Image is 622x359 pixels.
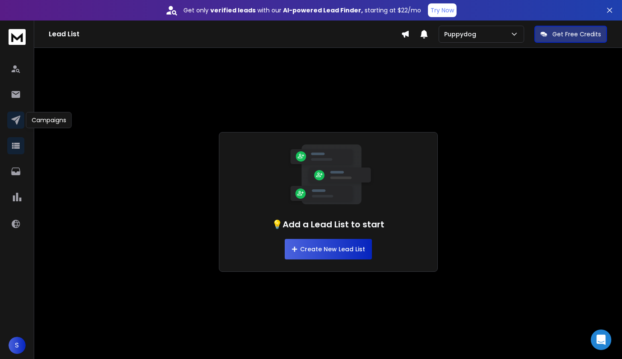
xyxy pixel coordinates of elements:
[428,3,457,17] button: Try Now
[210,6,256,15] strong: verified leads
[272,218,384,230] h1: 💡Add a Lead List to start
[552,30,601,38] p: Get Free Credits
[430,6,454,15] p: Try Now
[283,6,363,15] strong: AI-powered Lead Finder,
[9,337,26,354] button: S
[183,6,421,15] p: Get only with our starting at $22/mo
[444,30,480,38] p: Puppydog
[534,26,607,43] button: Get Free Credits
[49,29,401,39] h1: Lead List
[9,29,26,45] img: logo
[285,239,372,259] button: Create New Lead List
[26,112,72,128] div: Campaigns
[591,330,611,350] div: Open Intercom Messenger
